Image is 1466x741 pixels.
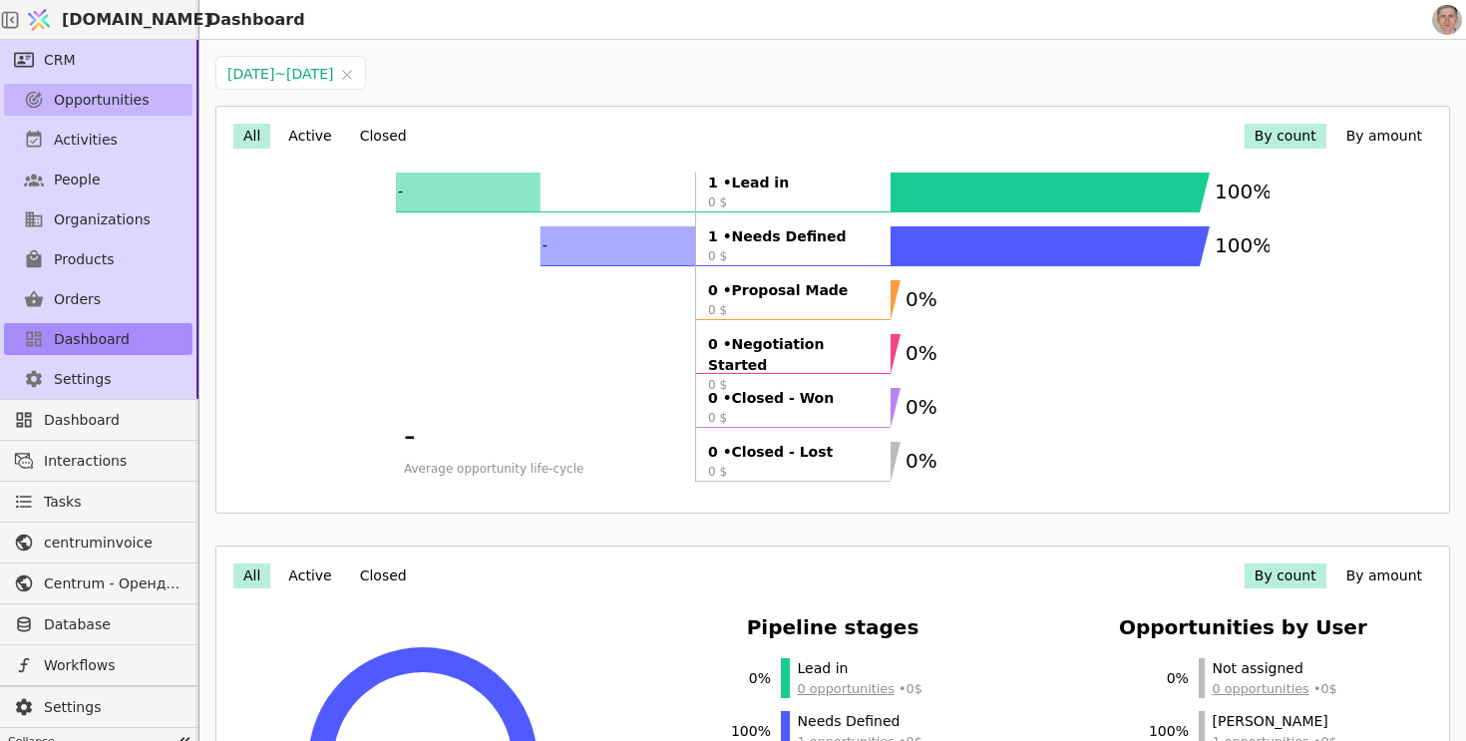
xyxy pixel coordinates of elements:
span: 0 % [731,668,771,689]
span: Database [44,614,183,635]
span: 0 $ [708,193,879,211]
a: Settings [4,363,192,395]
a: Tasks [4,486,192,518]
text: 100% [1215,233,1272,257]
span: centruminvoice [44,533,183,554]
a: Interactions [4,445,192,477]
span: Average opportunity life-cycle [404,460,687,478]
span: 0 $ [708,463,879,481]
span: [DOMAIN_NAME] [62,8,211,32]
a: centruminvoice [4,527,192,558]
text: - [398,184,403,199]
h3: Opportunities by User [1119,612,1367,642]
span: Clear [341,65,353,85]
span: Organizations [54,209,151,230]
strong: 0 • Negotiation Started [708,334,879,376]
span: Dashboard [44,410,183,431]
span: 0 % [1149,668,1189,689]
text: 0% [906,449,937,473]
button: By amount [1336,124,1432,149]
span: Products [54,249,114,270]
svg: close [341,69,353,81]
a: Products [4,243,192,275]
span: Lead in [798,658,922,679]
text: 0% [906,341,937,365]
a: Orders [4,283,192,315]
a: Activities [4,124,192,156]
a: Database [4,608,192,640]
button: By count [1245,563,1326,588]
span: People [54,170,101,190]
h3: Pipeline stages [747,612,919,642]
a: Settings [4,691,192,723]
a: CRM [4,44,192,76]
a: Dashboard [4,404,192,436]
strong: 1 • Lead in [708,173,879,193]
span: 0 opportunities [798,681,895,696]
span: Orders [54,289,101,310]
span: CRM [44,50,76,71]
button: By amount [1336,563,1432,588]
text: - [543,237,548,253]
text: 0% [906,395,937,419]
span: Centrum - Оренда офісних приміщень [44,573,183,594]
a: People [4,164,192,195]
span: 0 $ [708,247,879,265]
a: Centrum - Оренда офісних приміщень [4,567,192,599]
span: • 0 $ [1213,679,1337,698]
span: - [404,412,687,460]
span: • 0 $ [798,679,922,698]
a: Organizations [4,203,192,235]
span: Settings [54,369,111,390]
strong: 1 • Needs Defined [708,226,879,247]
span: Activities [54,130,118,151]
button: Closed [350,563,417,588]
strong: 0 • Proposal Made [708,280,879,301]
span: Not assigned [1213,658,1337,679]
img: 1560949290925-CROPPED-IMG_0201-2-.jpg [1432,5,1462,35]
span: 0 opportunities [1213,681,1309,696]
span: Dashboard [54,329,130,350]
span: Interactions [44,451,183,472]
button: Active [278,563,341,588]
span: Needs Defined [798,711,922,732]
button: Active [278,124,341,149]
img: Logo [24,1,54,39]
span: 0 $ [708,409,879,427]
span: 0 $ [708,376,879,394]
button: All [233,563,270,588]
span: [PERSON_NAME] [1213,711,1337,732]
a: Opportunities [4,84,192,116]
span: Workflows [44,655,183,676]
h2: Dashboard [199,8,305,32]
button: By count [1245,124,1326,149]
span: Tasks [44,492,82,513]
text: 0% [906,287,937,311]
text: 100% [1215,180,1272,203]
span: 0 $ [708,301,879,319]
span: Opportunities [54,90,150,111]
strong: 0 • Closed - Lost [708,442,879,463]
button: Closed [350,124,417,149]
a: Workflows [4,649,192,681]
a: [DOMAIN_NAME] [20,1,199,39]
strong: 0 • Closed - Won [708,388,879,409]
button: All [233,124,270,149]
span: Settings [44,697,183,718]
a: Dashboard [4,323,192,355]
